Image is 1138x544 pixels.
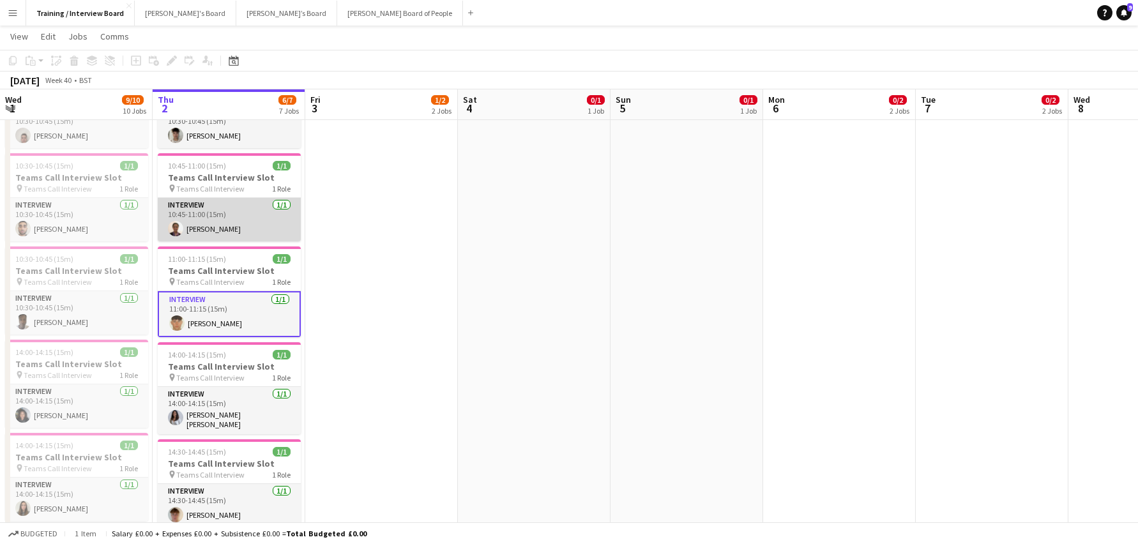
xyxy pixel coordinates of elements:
div: 14:00-14:15 (15m)1/1Teams Call Interview Slot Teams Call Interview1 RoleInterview1/114:00-14:15 (... [5,340,148,428]
span: 7 [919,101,936,116]
span: View [10,31,28,42]
div: 2 Jobs [432,106,451,116]
button: Budgeted [6,527,59,541]
span: 1 Role [119,370,138,380]
span: 1/1 [273,350,291,359]
span: Teams Call Interview [176,470,245,480]
div: [DATE] [10,74,40,87]
span: 1 Role [272,277,291,287]
span: 1 Role [272,470,291,480]
div: 2 Jobs [890,106,909,116]
span: 1 Role [272,373,291,382]
span: Teams Call Interview [24,464,92,473]
span: 10:45-11:00 (15m) [168,161,226,170]
h3: Teams Call Interview Slot [158,458,301,469]
span: 10:30-10:45 (15m) [15,161,73,170]
h3: Teams Call Interview Slot [158,361,301,372]
span: 11:00-11:15 (15m) [168,254,226,264]
app-card-role: Interview1/110:45-11:00 (15m)[PERSON_NAME] [158,198,301,241]
span: 1/1 [120,254,138,264]
h3: Teams Call Interview Slot [5,358,148,370]
app-job-card: 14:00-14:15 (15m)1/1Teams Call Interview Slot Teams Call Interview1 RoleInterview1/114:00-14:15 (... [158,342,301,434]
span: Teams Call Interview [176,373,245,382]
div: 1 Job [740,106,757,116]
span: Edit [41,31,56,42]
app-card-role: Interview1/114:30-14:45 (15m)[PERSON_NAME] [158,484,301,527]
a: Jobs [63,28,93,45]
span: 3 [308,101,321,116]
span: 8 [1072,101,1090,116]
span: 1/2 [431,95,449,105]
span: Teams Call Interview [24,370,92,380]
span: Fri [310,94,321,105]
span: 0/1 [740,95,757,105]
span: 1 item [70,529,101,538]
span: 14:00-14:15 (15m) [168,350,226,359]
span: 1 Role [119,464,138,473]
button: Training / Interview Board [26,1,135,26]
div: BST [79,75,92,85]
span: 9/10 [122,95,144,105]
h3: Teams Call Interview Slot [158,265,301,276]
span: Mon [768,94,785,105]
span: Thu [158,94,174,105]
span: Comms [100,31,129,42]
app-job-card: 10:30-10:45 (15m)1/1Teams Call Interview Slot Teams Call Interview1 RoleInterview1/110:30-10:45 (... [5,246,148,335]
app-card-role: Interview1/114:00-14:15 (15m)[PERSON_NAME] [5,384,148,428]
span: 1/1 [120,347,138,357]
span: 10:30-10:45 (15m) [15,254,73,264]
app-card-role: Interview1/114:00-14:15 (15m)[PERSON_NAME] [PERSON_NAME] [158,387,301,434]
a: Comms [95,28,134,45]
span: Budgeted [20,529,57,538]
span: Teams Call Interview [24,277,92,287]
button: [PERSON_NAME]'s Board [135,1,236,26]
span: 14:00-14:15 (15m) [15,347,73,357]
span: 1/1 [120,441,138,450]
span: 1/1 [273,254,291,264]
div: 1 Job [588,106,604,116]
span: Wed [1074,94,1090,105]
app-card-role: Interview1/111:00-11:15 (15m)[PERSON_NAME] [158,291,301,337]
span: 6/7 [278,95,296,105]
span: 1 Role [119,277,138,287]
span: 1 Role [272,184,291,193]
span: Teams Call Interview [176,277,245,287]
span: 0/2 [889,95,907,105]
app-job-card: 10:30-10:45 (15m)1/1Teams Call Interview Slot Teams Call Interview1 RoleInterview1/110:30-10:45 (... [5,153,148,241]
app-job-card: 14:30-14:45 (15m)1/1Teams Call Interview Slot Teams Call Interview1 RoleInterview1/114:30-14:45 (... [158,439,301,527]
span: Tue [921,94,936,105]
div: Salary £0.00 + Expenses £0.00 + Subsistence £0.00 = [112,529,367,538]
span: 0/2 [1042,95,1059,105]
span: Week 40 [42,75,74,85]
app-job-card: 11:00-11:15 (15m)1/1Teams Call Interview Slot Teams Call Interview1 RoleInterview1/111:00-11:15 (... [158,246,301,337]
span: Sun [616,94,631,105]
span: 2 [156,101,174,116]
app-card-role: Interview1/110:30-10:45 (15m)[PERSON_NAME] [5,198,148,241]
app-card-role: Interview1/114:00-14:15 (15m)[PERSON_NAME] [5,478,148,521]
div: 7 Jobs [279,106,299,116]
app-job-card: 14:00-14:15 (15m)1/1Teams Call Interview Slot Teams Call Interview1 RoleInterview1/114:00-14:15 (... [5,433,148,521]
span: Teams Call Interview [176,184,245,193]
button: [PERSON_NAME] Board of People [337,1,463,26]
span: 0/1 [587,95,605,105]
span: 14:00-14:15 (15m) [15,441,73,450]
span: Teams Call Interview [24,184,92,193]
span: 5 [614,101,631,116]
span: 4 [461,101,477,116]
h3: Teams Call Interview Slot [5,172,148,183]
span: 14:30-14:45 (15m) [168,447,226,457]
a: Edit [36,28,61,45]
app-job-card: 10:45-11:00 (15m)1/1Teams Call Interview Slot Teams Call Interview1 RoleInterview1/110:45-11:00 (... [158,153,301,241]
app-card-role: Interview1/110:30-10:45 (15m)[PERSON_NAME] [5,291,148,335]
span: 1 [3,101,22,116]
a: 9 [1116,5,1132,20]
span: 9 [1127,3,1133,11]
span: 6 [766,101,785,116]
h3: Teams Call Interview Slot [158,172,301,183]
